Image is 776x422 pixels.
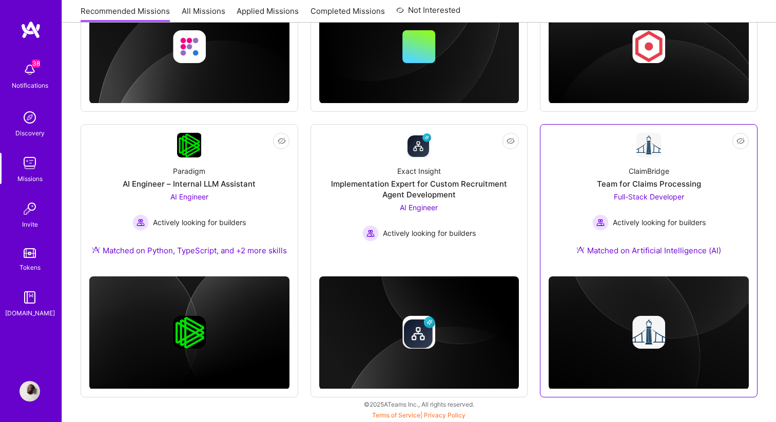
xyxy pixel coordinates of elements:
a: All Missions [182,6,225,23]
div: AI Engineer – Internal LLM Assistant [123,178,256,189]
a: Company LogoParadigmAI Engineer – Internal LLM AssistantAI Engineer Actively looking for builders... [89,133,289,268]
span: Full-Stack Developer [614,192,684,201]
a: Privacy Policy [424,411,465,419]
a: Recommended Missions [81,6,170,23]
span: Actively looking for builders [153,217,246,228]
i: icon EyeClosed [278,137,286,145]
img: User Avatar [20,381,40,401]
div: ClaimBridge [629,166,669,176]
img: Actively looking for builders [132,214,149,231]
img: Company logo [632,30,665,63]
div: Exact Insight [397,166,441,176]
div: Implementation Expert for Custom Recruitment Agent Development [319,178,519,200]
img: Ateam Purple Icon [576,246,585,254]
div: Tokens [20,262,41,273]
img: guide book [20,287,40,308]
span: | [372,411,465,419]
i: icon EyeClosed [736,137,745,145]
div: Missions [17,173,43,184]
img: Actively looking for builders [362,225,379,242]
img: Company Logo [177,133,201,157]
div: © 2025 ATeams Inc., All rights reserved. [62,391,776,417]
img: Company logo [173,30,206,63]
span: AI Engineer [170,192,208,201]
img: Ateam Purple Icon [92,246,100,254]
a: Applied Missions [237,6,299,23]
img: Invite [20,198,40,219]
a: Company LogoExact InsightImplementation Expert for Custom Recruitment Agent DevelopmentAI Enginee... [319,133,519,257]
a: Company LogoClaimBridgeTeam for Claims ProcessingFull-Stack Developer Actively looking for builde... [549,133,749,268]
img: Company logo [632,316,665,349]
div: Matched on Artificial Intelligence (AI) [576,245,721,256]
span: Actively looking for builders [383,228,476,238]
img: cover [549,276,749,390]
i: icon EyeClosed [507,137,515,145]
div: Invite [22,219,38,230]
a: User Avatar [17,381,43,401]
div: Notifications [12,80,48,91]
img: logo [21,21,41,39]
a: Terms of Service [372,411,420,419]
img: bell [20,59,40,80]
a: Not Interested [396,4,460,23]
img: Company Logo [406,133,431,157]
span: 38 [32,59,40,68]
div: Matched on Python, TypeScript, and +2 more skills [92,245,287,256]
img: cover [319,276,519,390]
span: AI Engineer [400,203,438,212]
img: teamwork [20,153,40,173]
img: Company logo [402,316,435,349]
div: [DOMAIN_NAME] [5,308,55,318]
a: Completed Missions [311,6,385,23]
span: Actively looking for builders [613,217,706,228]
div: Paradigm [173,166,205,176]
img: tokens [24,248,36,258]
img: Actively looking for builders [592,214,609,231]
img: Company Logo [636,133,661,157]
img: discovery [20,107,40,128]
div: Team for Claims Processing [597,178,701,189]
img: cover [89,276,289,390]
img: Company logo [173,316,206,349]
div: Discovery [15,128,45,138]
